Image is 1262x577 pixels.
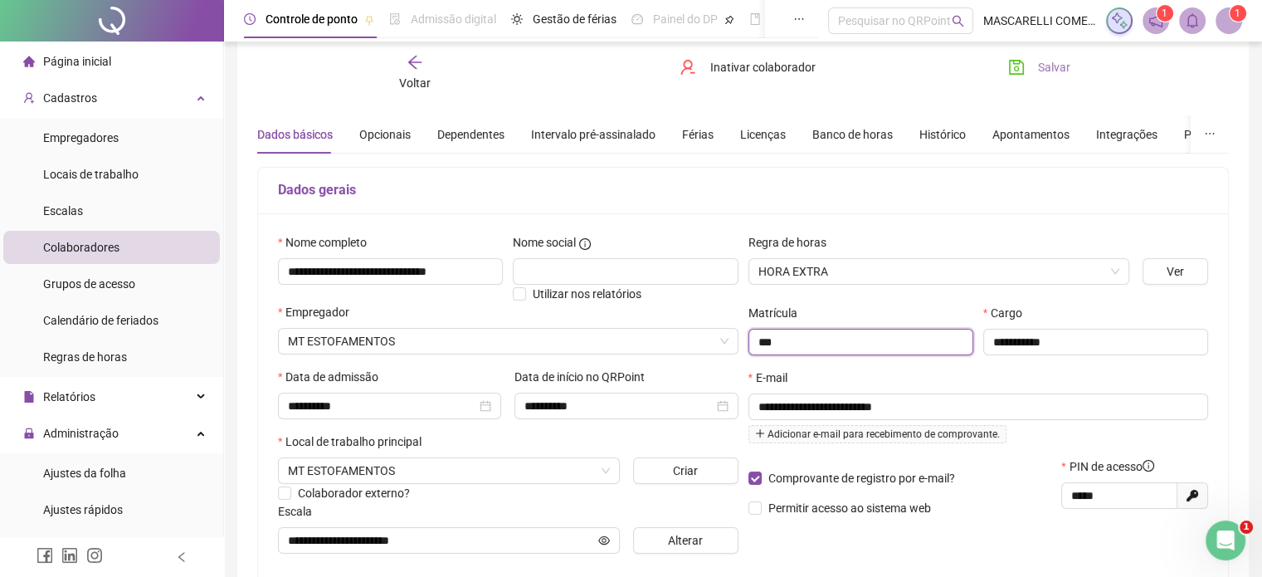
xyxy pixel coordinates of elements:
button: Criar [633,457,738,484]
label: Matrícula [748,304,808,322]
span: info-circle [1143,460,1154,472]
span: pushpin [364,15,374,25]
span: MASCARELLI COMERCIO DE COUROS [983,12,1096,30]
span: Inativar colaborador [709,58,815,76]
span: Escalas [43,204,83,218]
span: instagram [86,547,103,564]
span: Painel do DP [653,12,718,26]
label: Empregador [278,303,360,321]
div: Dados básicos [257,125,333,144]
div: Preferências [1184,125,1249,144]
span: Comprovante de registro por e-mail? [768,472,955,485]
span: Grupos de acesso [43,277,135,291]
span: arrow-left [407,54,423,71]
span: Utilizar nos relatórios [533,287,641,301]
span: lock [23,428,35,439]
span: notification [1148,13,1163,28]
span: file [23,391,35,403]
span: pushpin [724,15,734,25]
span: Locais de trabalho [43,168,139,181]
span: user-delete [680,59,696,76]
span: Calendário de feriados [43,314,158,327]
span: clock-circle [244,13,256,25]
span: Ajustes da folha [43,467,126,480]
div: Banco de horas [812,125,893,144]
div: Apontamentos [992,125,1070,144]
h5: Dados gerais [278,180,1208,200]
span: Colaboradores [43,241,119,254]
span: Empregadores [43,131,119,144]
div: Dependentes [437,125,504,144]
span: Criar [673,462,698,480]
span: 1 [1240,521,1253,534]
span: user-add [23,92,35,104]
span: facebook [37,547,53,564]
span: Controle de ponto [266,12,358,26]
span: ellipsis [1204,128,1216,139]
span: Nome social [513,233,576,252]
span: Gestão de férias [533,12,616,26]
span: Salvar [1038,58,1070,76]
span: eye [598,535,610,546]
button: Alterar [633,527,738,554]
button: Inativar colaborador [667,54,827,81]
button: Salvar [996,54,1083,81]
iframe: Intercom live chat [1206,521,1245,560]
span: info-circle [579,238,591,250]
span: Página inicial [43,55,111,68]
label: Nome completo [278,233,378,252]
span: save [1008,59,1025,76]
label: Cargo [983,304,1033,322]
span: Admissão digital [411,12,496,26]
span: Alterar [668,531,703,550]
span: sun [511,13,523,25]
span: MT ESTOFAMENTOS PARA VEICULOS LTDA [288,329,728,354]
span: Regras de horas [43,350,127,364]
button: Ver [1143,258,1208,285]
label: Data de admissão [278,368,389,386]
div: Férias [682,125,714,144]
span: Administração [43,427,119,440]
span: Voltar [399,76,431,90]
div: Intervalo pré-assinalado [531,125,655,144]
span: Ajustes rápidos [43,503,123,516]
div: Histórico [919,125,966,144]
span: Cadastros [43,91,97,105]
span: 1 [1162,7,1167,19]
span: Ver [1167,262,1184,281]
button: ellipsis [1191,115,1229,154]
label: Local de trabalho principal [278,433,432,451]
img: sparkle-icon.fc2bf0ac1784a2077858766a79e2daf3.svg [1110,12,1128,30]
span: Permitir acesso ao sistema web [768,501,931,515]
sup: Atualize o seu contato no menu Meus Dados [1230,5,1246,22]
span: 1 [1235,7,1240,19]
span: ellipsis [793,13,805,25]
div: Integrações [1096,125,1157,144]
span: book [749,13,761,25]
div: Opcionais [359,125,411,144]
sup: 1 [1157,5,1173,22]
span: linkedin [61,547,78,564]
span: Colaborador externo? [298,487,410,500]
span: Relatórios [43,390,95,403]
span: home [23,56,35,67]
span: HORA EXTRA [758,259,1119,284]
span: dashboard [631,13,643,25]
span: search [952,15,964,27]
span: Adicionar e-mail para recebimento de comprovante. [748,425,1006,443]
span: plus [755,428,765,438]
span: left [176,551,188,563]
div: Licenças [740,125,786,144]
span: PIN de acesso [1070,457,1154,476]
span: bell [1185,13,1200,28]
span: ROD PEDRO COLA, 1635, PROVIDENCIA [288,458,610,483]
label: Regra de horas [748,233,837,252]
label: Data de início no QRPoint [514,368,655,386]
span: file-done [389,13,401,25]
label: E-mail [748,369,798,387]
label: Escala [278,502,323,521]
